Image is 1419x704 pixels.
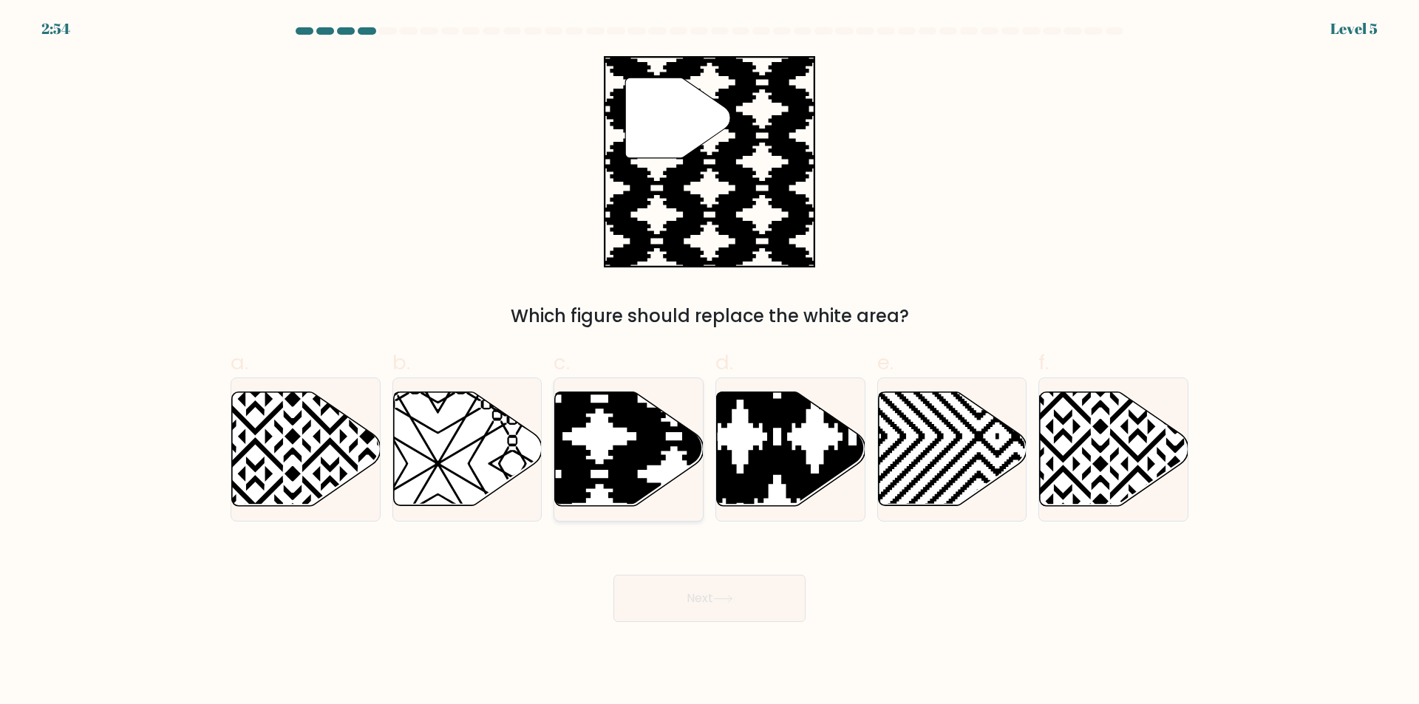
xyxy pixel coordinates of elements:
[1330,18,1378,40] div: Level 5
[554,348,570,377] span: c.
[392,348,410,377] span: b.
[41,18,70,40] div: 2:54
[239,303,1180,329] div: Which figure should replace the white area?
[1038,348,1049,377] span: f.
[715,348,733,377] span: d.
[231,348,248,377] span: a.
[613,575,806,622] button: Next
[877,348,894,377] span: e.
[625,78,730,158] g: "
